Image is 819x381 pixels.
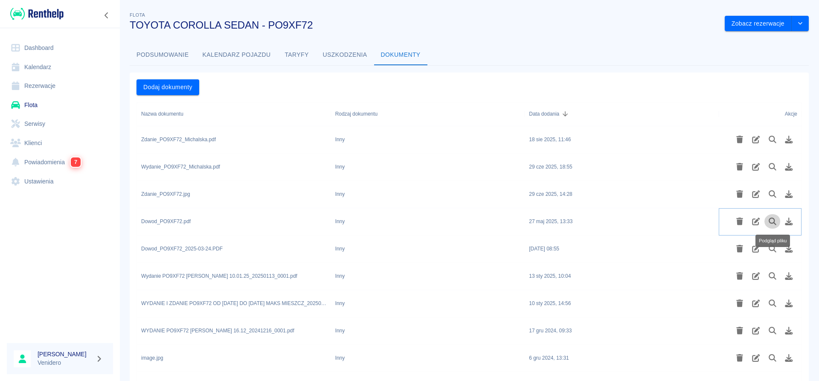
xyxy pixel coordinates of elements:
[137,102,331,126] div: Nazwa dokumentu
[335,136,345,143] div: Inny
[732,214,748,229] button: Usuń plik
[529,136,571,143] div: 18 sie 2025, 11:46
[335,102,378,126] div: Rodzaj dokumentu
[335,190,345,198] div: Inny
[781,160,797,174] button: Pobierz plik
[335,245,345,253] div: Inny
[781,132,797,147] button: Pobierz plik
[141,354,163,362] div: image.jpg
[785,102,797,126] div: Akcje
[38,358,92,367] p: Venidero
[764,160,781,174] button: Podgląd pliku
[7,172,113,191] a: Ustawienia
[7,152,113,172] a: Powiadomienia7
[748,132,764,147] button: Edytuj rodzaj dokumentu
[755,235,790,247] div: Podgląd pliku
[764,296,781,311] button: Podgląd pliku
[141,272,297,280] div: Wydanie PO9XF72 Dariusz Średniawa 10.01.25_20250113_0001.pdf
[732,132,748,147] button: Usuń plik
[781,241,797,256] button: Pobierz plik
[7,38,113,58] a: Dashboard
[732,351,748,365] button: Usuń plik
[316,45,374,65] button: Uszkodzenia
[141,136,216,143] div: Zdanie_PO9XF72_Michalska.pdf
[7,58,113,77] a: Kalendarz
[792,16,809,32] button: drop-down
[136,79,199,95] button: Dodaj dokumenty
[374,45,427,65] button: Dokumenty
[781,214,797,229] button: Pobierz plik
[38,350,92,358] h6: [PERSON_NAME]
[529,245,559,253] div: 24 mar 2025, 08:55
[764,351,781,365] button: Podgląd pliku
[725,16,792,32] button: Zobacz rezerwacje
[335,327,345,334] div: Inny
[529,327,572,334] div: 17 gru 2024, 09:33
[7,7,64,21] a: Renthelp logo
[529,354,569,362] div: 6 gru 2024, 13:31
[732,323,748,338] button: Usuń plik
[529,272,571,280] div: 13 sty 2025, 10:04
[331,102,525,126] div: Rodzaj dokumentu
[748,296,764,311] button: Edytuj rodzaj dokumentu
[529,190,572,198] div: 29 cze 2025, 14:28
[100,10,113,21] button: Zwiń nawigację
[732,269,748,283] button: Usuń plik
[748,160,764,174] button: Edytuj rodzaj dokumentu
[529,218,572,225] div: 27 maj 2025, 13:33
[335,218,345,225] div: Inny
[748,214,764,229] button: Edytuj rodzaj dokumentu
[732,187,748,201] button: Usuń plik
[781,269,797,283] button: Pobierz plik
[335,300,345,307] div: Inny
[525,102,719,126] div: Data dodania
[529,163,572,171] div: 29 cze 2025, 18:55
[335,354,345,362] div: Inny
[141,300,327,307] div: WYDANIE I ZDANIE PO9XF72 OD 16.12.24 DO 10.01.25 MAKS MIESZCZ_20250110_0001.pdf
[748,187,764,201] button: Edytuj rodzaj dokumentu
[141,190,190,198] div: Zdanie_PO9XF72.jpg
[130,19,718,31] h3: TOYOTA COROLLA SEDAN - PO9XF72
[278,45,316,65] button: Taryfy
[7,96,113,115] a: Flota
[781,296,797,311] button: Pobierz plik
[335,272,345,280] div: Inny
[748,241,764,256] button: Edytuj rodzaj dokumentu
[196,45,278,65] button: Kalendarz pojazdu
[7,76,113,96] a: Rezerwacje
[335,163,345,171] div: Inny
[764,187,781,201] button: Podgląd pliku
[141,102,183,126] div: Nazwa dokumentu
[748,269,764,283] button: Edytuj rodzaj dokumentu
[732,160,748,174] button: Usuń plik
[781,323,797,338] button: Pobierz plik
[10,7,64,21] img: Renthelp logo
[141,245,223,253] div: Dowod_PO9XF72_2025-03-24.PDF
[7,134,113,153] a: Klienci
[781,351,797,365] button: Pobierz plik
[529,300,571,307] div: 10 sty 2025, 14:56
[130,45,196,65] button: Podsumowanie
[764,323,781,338] button: Podgląd pliku
[764,241,781,256] button: Podgląd pliku
[764,269,781,283] button: Podgląd pliku
[559,108,571,120] button: Sort
[764,132,781,147] button: Podgląd pliku
[781,187,797,201] button: Pobierz plik
[130,12,145,17] span: Flota
[141,163,220,171] div: Wydanie_PO9XF72_Michalska.pdf
[7,114,113,134] a: Serwisy
[719,102,802,126] div: Akcje
[748,351,764,365] button: Edytuj rodzaj dokumentu
[529,102,559,126] div: Data dodania
[732,241,748,256] button: Usuń plik
[141,218,191,225] div: Dowod_PO9XF72.pdf
[141,327,294,334] div: WYDANIE PO9XF72 MAKSYMILIAN MIESZCZAK 16.12_20241216_0001.pdf
[748,323,764,338] button: Edytuj rodzaj dokumentu
[764,214,781,229] button: Podgląd pliku
[732,296,748,311] button: Usuń plik
[71,157,81,167] span: 7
